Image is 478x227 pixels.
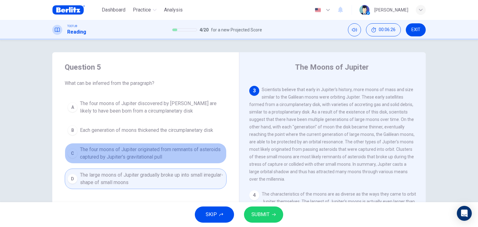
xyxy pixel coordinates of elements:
[411,27,420,32] span: EXIT
[366,23,401,36] button: 00:06:26
[65,123,227,138] button: BEach generation of moons thickened the circumplanetary disk
[102,6,125,14] span: Dashboard
[65,169,227,189] button: DThe large moons of Jupiter gradually broke up into small irregular-shape of small moons
[211,26,262,34] span: for a new Projected Score
[348,23,361,36] div: Mute
[406,23,426,36] button: EXIT
[130,4,159,16] button: Practice
[199,26,209,34] span: 4 / 20
[65,97,227,118] button: AThe four moons of Jupiter discovered by [PERSON_NAME] are likely to have been born from a circum...
[195,206,234,223] button: SKIP
[67,24,77,28] span: TOEFL®
[295,62,369,72] h4: The Moons of Jupiter
[379,27,396,32] span: 00:06:26
[244,206,283,223] button: SUBMIT
[249,86,259,96] div: 3
[68,148,77,158] div: C
[359,5,369,15] img: Profile picture
[65,62,227,72] h4: Question 5
[314,8,322,12] img: en
[65,80,227,87] span: What can be inferred from the paragraph?
[80,146,224,161] span: The four moons of Jupiter originated from remnants of asteroids captured by Jupiter's gravitation...
[249,87,415,182] span: Scientists believe that early in Jupiter's history, more moons of mass and size similar to the Ga...
[52,4,99,16] a: Berlitz Brasil logo
[65,143,227,164] button: CThe four moons of Jupiter originated from remnants of asteroids captured by Jupiter's gravitatio...
[206,210,217,219] span: SKIP
[162,4,185,16] button: Analysis
[164,6,183,14] span: Analysis
[251,210,269,219] span: SUBMIT
[68,125,77,135] div: B
[457,206,472,221] div: Open Intercom Messenger
[80,171,224,186] span: The large moons of Jupiter gradually broke up into small irregular-shape of small moons
[80,127,213,134] span: Each generation of moons thickened the circumplanetary disk
[374,6,408,14] div: [PERSON_NAME]
[68,102,77,112] div: A
[52,4,85,16] img: Berlitz Brasil logo
[249,190,259,200] div: 4
[68,174,77,184] div: D
[366,23,401,36] div: Hide
[67,28,86,36] h1: Reading
[80,100,224,115] span: The four moons of Jupiter discovered by [PERSON_NAME] are likely to have been born from a circump...
[99,4,128,16] button: Dashboard
[133,6,151,14] span: Practice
